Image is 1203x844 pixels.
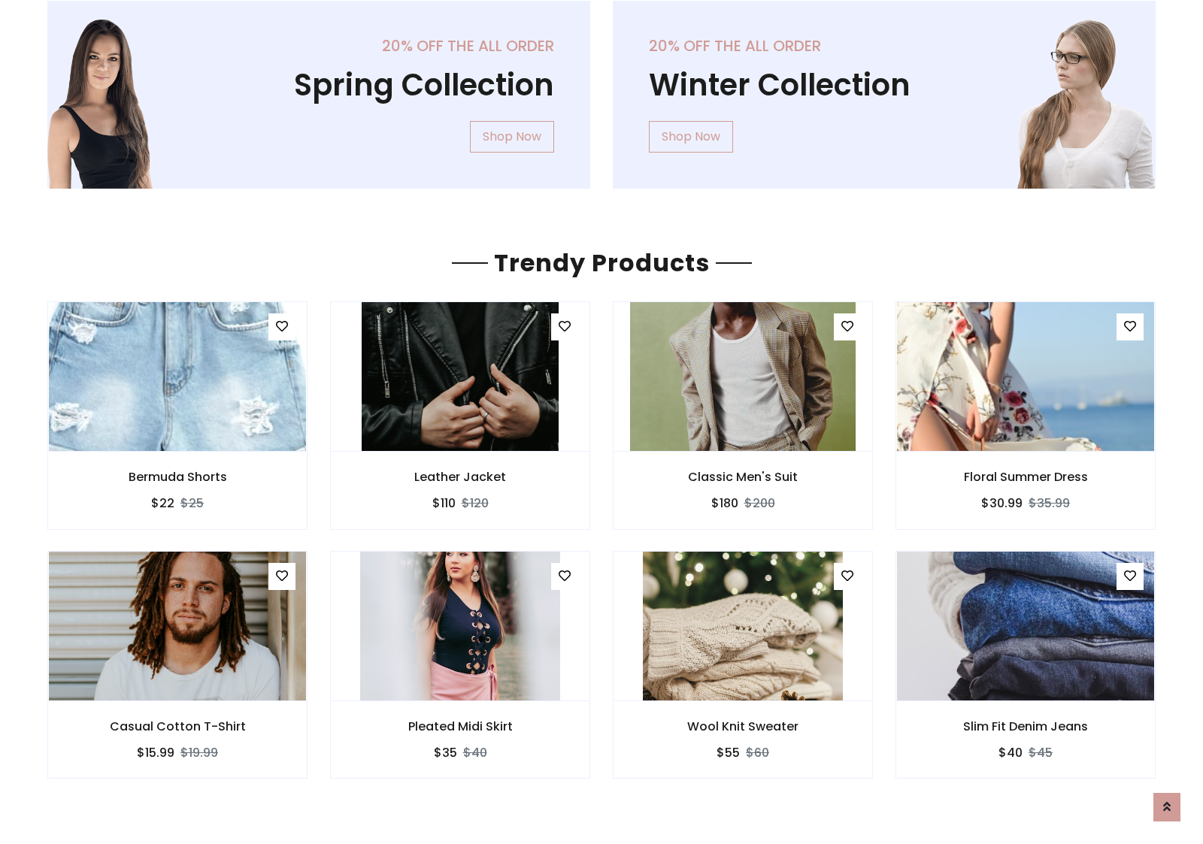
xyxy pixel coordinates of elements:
del: $120 [462,495,489,512]
h1: Spring Collection [83,67,554,103]
span: Trendy Products [488,246,716,280]
h1: Winter Collection [649,67,1120,103]
h5: 20% off the all order [649,37,1120,55]
h6: $22 [151,496,174,510]
h5: 20% off the all order [83,37,554,55]
h6: Slim Fit Denim Jeans [896,719,1155,734]
h6: $15.99 [137,746,174,760]
h6: Leather Jacket [331,470,589,484]
h6: Bermuda Shorts [48,470,307,484]
h6: $35 [434,746,457,760]
del: $60 [746,744,769,761]
del: $25 [180,495,204,512]
a: Shop Now [470,121,554,153]
h6: Wool Knit Sweater [614,719,872,734]
h6: $55 [717,746,740,760]
h6: $110 [432,496,456,510]
del: $45 [1029,744,1053,761]
del: $19.99 [180,744,218,761]
h6: Classic Men's Suit [614,470,872,484]
h6: $180 [711,496,738,510]
h6: $30.99 [981,496,1023,510]
del: $35.99 [1029,495,1070,512]
h6: Casual Cotton T-Shirt [48,719,307,734]
h6: $40 [998,746,1023,760]
a: Shop Now [649,121,733,153]
h6: Floral Summer Dress [896,470,1155,484]
del: $200 [744,495,775,512]
h6: Pleated Midi Skirt [331,719,589,734]
del: $40 [463,744,487,761]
